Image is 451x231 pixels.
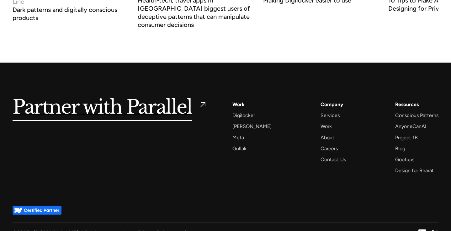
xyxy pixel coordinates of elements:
div: Resources [395,100,419,109]
a: [PERSON_NAME] [232,122,272,131]
a: Digilocker [232,111,255,120]
h5: Partner with Parallel [13,100,192,115]
a: Project 1B [395,133,418,142]
a: AnyoneCanAI [395,122,426,131]
a: Design for Bharat [395,166,434,175]
a: Services [321,111,340,120]
a: About [321,133,334,142]
a: Partner with Parallel [13,100,207,115]
a: Blog [395,144,405,153]
a: Careers [321,144,338,153]
h3: Dark patterns and digitally conscious products [13,8,125,22]
a: Work [232,100,245,109]
a: Meta [232,133,244,142]
a: Work [321,122,332,131]
a: Company [321,100,343,109]
a: Conscious Patterns [395,111,438,120]
a: Contact Us [321,155,346,164]
a: Gullak [232,144,247,153]
a: Goofups [395,155,414,164]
